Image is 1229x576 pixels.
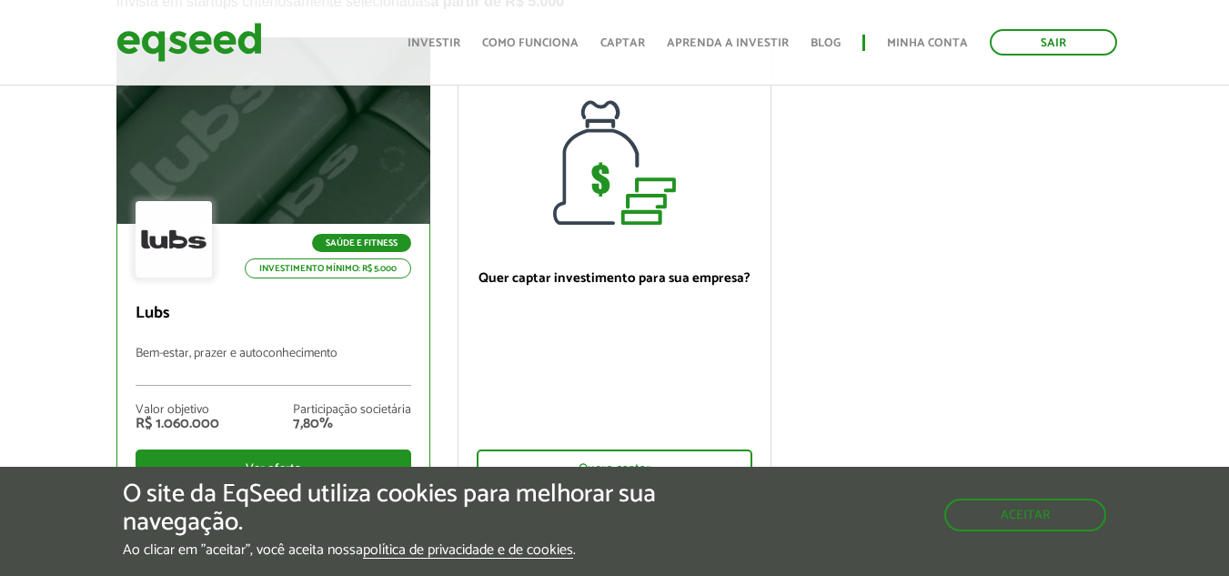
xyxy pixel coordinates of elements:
div: R$ 1.060.000 [136,417,219,431]
a: Minha conta [887,37,968,49]
div: 7,80% [293,417,411,431]
p: Lubs [136,304,411,324]
a: Quer captar investimento para sua empresa? Quero captar [458,37,771,502]
a: política de privacidade e de cookies [363,543,573,559]
p: Quer captar investimento para sua empresa? [477,270,752,287]
p: Ao clicar em "aceitar", você aceita nossa . [123,541,712,559]
a: Sair [990,29,1117,56]
h5: O site da EqSeed utiliza cookies para melhorar sua navegação. [123,480,712,537]
a: Captar [600,37,645,49]
div: Quero captar [477,450,752,488]
button: Aceitar [944,499,1106,531]
a: Blog [811,37,841,49]
div: Valor objetivo [136,404,219,417]
p: Bem-estar, prazer e autoconhecimento [136,347,411,386]
div: Participação societária [293,404,411,417]
a: Como funciona [482,37,579,49]
p: Saúde e Fitness [312,234,411,252]
div: Ver oferta [136,450,411,488]
a: Aprenda a investir [667,37,789,49]
p: Investimento mínimo: R$ 5.000 [245,258,411,278]
img: EqSeed [116,18,262,66]
a: Investir [408,37,460,49]
a: Saúde e Fitness Investimento mínimo: R$ 5.000 Lubs Bem-estar, prazer e autoconhecimento Valor obj... [116,37,430,501]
